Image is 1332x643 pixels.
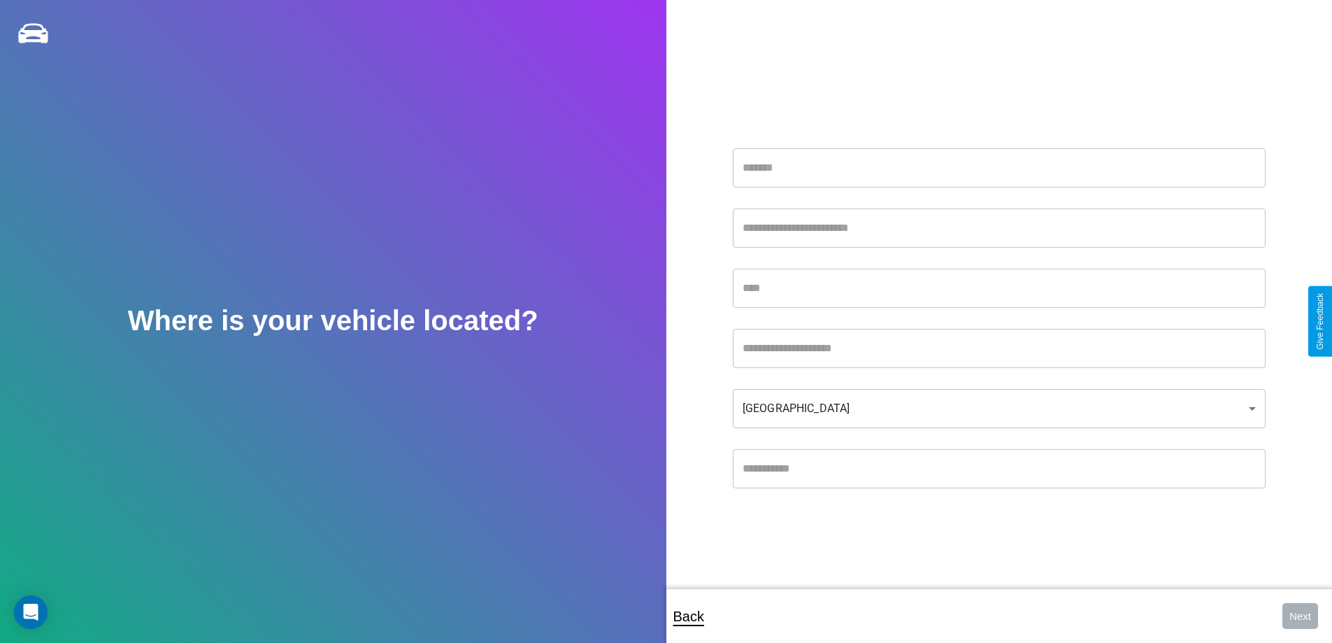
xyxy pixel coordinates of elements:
[1315,293,1325,350] div: Give Feedback
[673,604,704,629] p: Back
[1282,603,1318,629] button: Next
[733,389,1266,428] div: [GEOGRAPHIC_DATA]
[14,595,48,629] div: Open Intercom Messenger
[128,305,538,337] h2: Where is your vehicle located?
